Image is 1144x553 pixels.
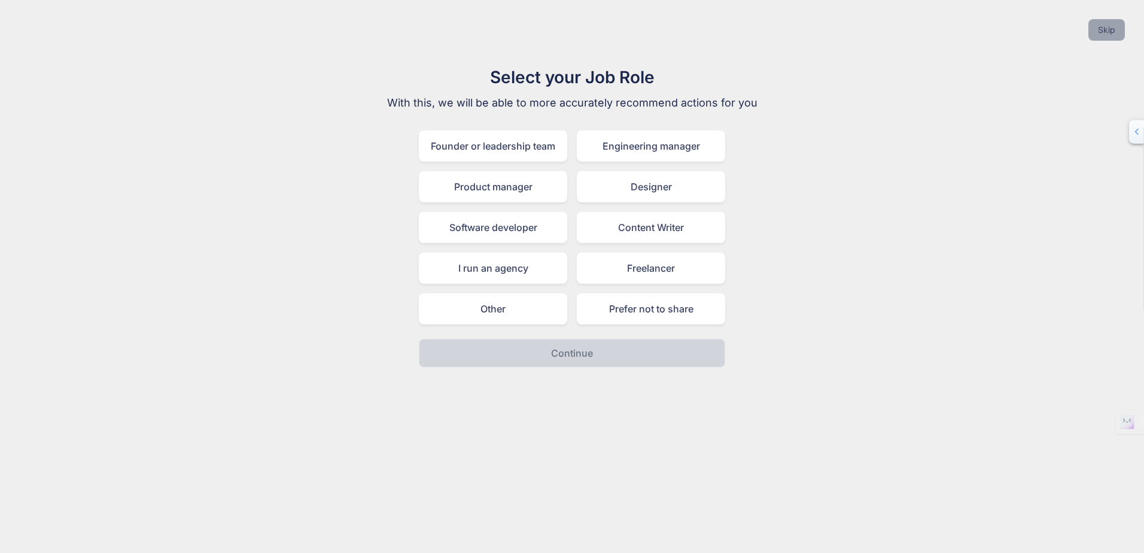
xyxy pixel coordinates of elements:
div: Prefer not to share [577,293,725,324]
p: With this, we will be able to more accurately recommend actions for you [371,95,773,111]
div: Other [419,293,567,324]
div: Engineering manager [577,130,725,162]
button: Continue [419,339,725,367]
div: Product manager [419,171,567,202]
p: Continue [551,346,593,360]
div: Software developer [419,212,567,243]
div: Content Writer [577,212,725,243]
div: Designer [577,171,725,202]
button: Skip [1088,19,1125,41]
div: I run an agency [419,253,567,284]
div: Freelancer [577,253,725,284]
h1: Select your Job Role [371,65,773,90]
div: Founder or leadership team [419,130,567,162]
